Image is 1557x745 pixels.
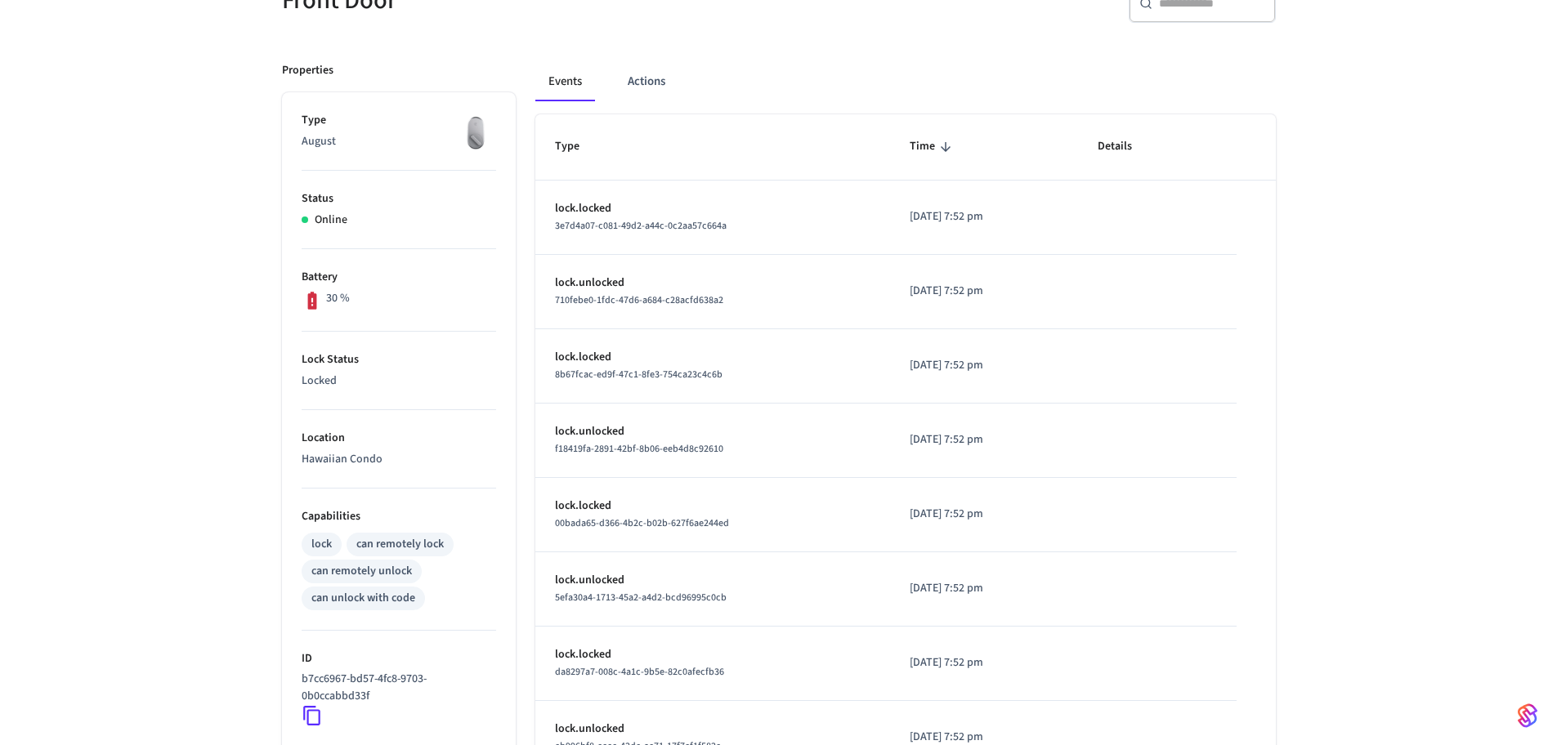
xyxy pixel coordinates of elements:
[311,590,415,607] div: can unlock with code
[555,442,723,456] span: f18419fa-2891-42bf-8b06-eeb4d8c92610
[555,293,723,307] span: 710febe0-1fdc-47d6-a684-c28acfd638a2
[555,516,729,530] span: 00bada65-d366-4b2c-b02b-627f6ae244ed
[910,208,1058,225] p: [DATE] 7:52 pm
[1518,703,1537,729] img: SeamLogoGradient.69752ec5.svg
[315,212,347,229] p: Online
[555,349,871,366] p: lock.locked
[910,580,1058,597] p: [DATE] 7:52 pm
[356,536,444,553] div: can remotely lock
[555,665,724,679] span: da8297a7-008c-4a1c-9b5e-82c0afecfb36
[555,368,723,381] span: 8b67fcac-ed9f-47c1-8fe3-754ca23c4c6b
[615,62,678,101] button: Actions
[311,536,332,553] div: lock
[910,283,1058,300] p: [DATE] 7:52 pm
[910,134,956,159] span: Time
[302,112,496,129] p: Type
[311,563,412,580] div: can remotely unlock
[910,654,1058,671] p: [DATE] 7:52 pm
[555,200,871,217] p: lock.locked
[555,646,871,663] p: lock.locked
[555,219,727,233] span: 3e7d4a07-c081-49d2-a44c-0c2aa57c664a
[910,357,1058,374] p: [DATE] 7:52 pm
[555,274,871,292] p: lock.unlocked
[910,431,1058,448] p: [DATE] 7:52 pm
[302,133,496,150] p: August
[302,671,490,705] p: b7cc6967-bd57-4fc8-9703-0b0ccabbd33f
[555,572,871,589] p: lock.unlocked
[302,269,496,286] p: Battery
[910,506,1058,523] p: [DATE] 7:52 pm
[302,190,496,207] p: Status
[555,591,727,604] span: 5efa30a4-1713-45a2-a4d2-bcd96995c0cb
[302,351,496,368] p: Lock Status
[535,62,1276,101] div: ant example
[455,112,496,153] img: August Wifi Smart Lock 3rd Gen, Silver, Front
[555,497,871,515] p: lock.locked
[535,62,595,101] button: Events
[555,423,871,440] p: lock.unlocked
[302,451,496,468] p: Hawaiian Condo
[1098,134,1153,159] span: Details
[326,290,350,307] p: 30 %
[282,62,333,79] p: Properties
[555,134,601,159] span: Type
[302,508,496,525] p: Capabilities
[302,430,496,447] p: Location
[555,720,871,738] p: lock.unlocked
[302,650,496,667] p: ID
[302,372,496,390] p: Locked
